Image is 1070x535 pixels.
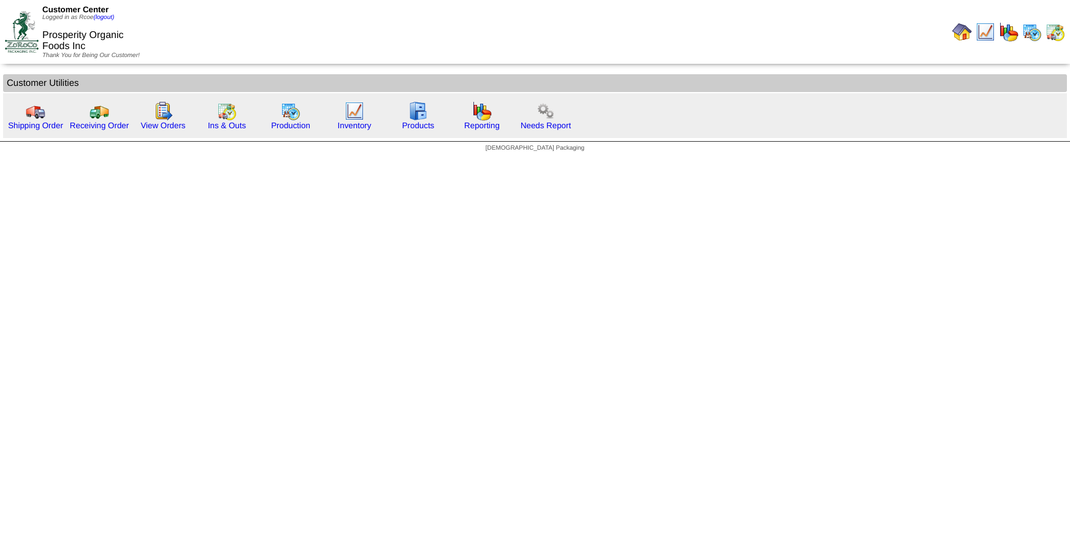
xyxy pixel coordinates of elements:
[464,121,500,130] a: Reporting
[1022,22,1042,42] img: calendarprod.gif
[521,121,571,130] a: Needs Report
[5,11,39,52] img: ZoRoCo_Logo(Green%26Foil)%20jpg.webp
[271,121,310,130] a: Production
[281,101,300,121] img: calendarprod.gif
[3,74,1067,92] td: Customer Utilities
[217,101,237,121] img: calendarinout.gif
[999,22,1018,42] img: graph.gif
[472,101,492,121] img: graph.gif
[8,121,63,130] a: Shipping Order
[26,101,45,121] img: truck.gif
[90,101,109,121] img: truck2.gif
[408,101,428,121] img: cabinet.gif
[1045,22,1065,42] img: calendarinout.gif
[486,145,584,152] span: [DEMOGRAPHIC_DATA] Packaging
[93,14,114,21] a: (logout)
[338,121,372,130] a: Inventory
[70,121,129,130] a: Receiving Order
[42,52,140,59] span: Thank You for Being Our Customer!
[536,101,556,121] img: workflow.png
[42,14,114,21] span: Logged in as Rcoe
[42,5,109,14] span: Customer Center
[976,22,995,42] img: line_graph.gif
[402,121,435,130] a: Products
[345,101,364,121] img: line_graph.gif
[952,22,972,42] img: home.gif
[208,121,246,130] a: Ins & Outs
[140,121,185,130] a: View Orders
[42,30,124,52] span: Prosperity Organic Foods Inc
[153,101,173,121] img: workorder.gif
